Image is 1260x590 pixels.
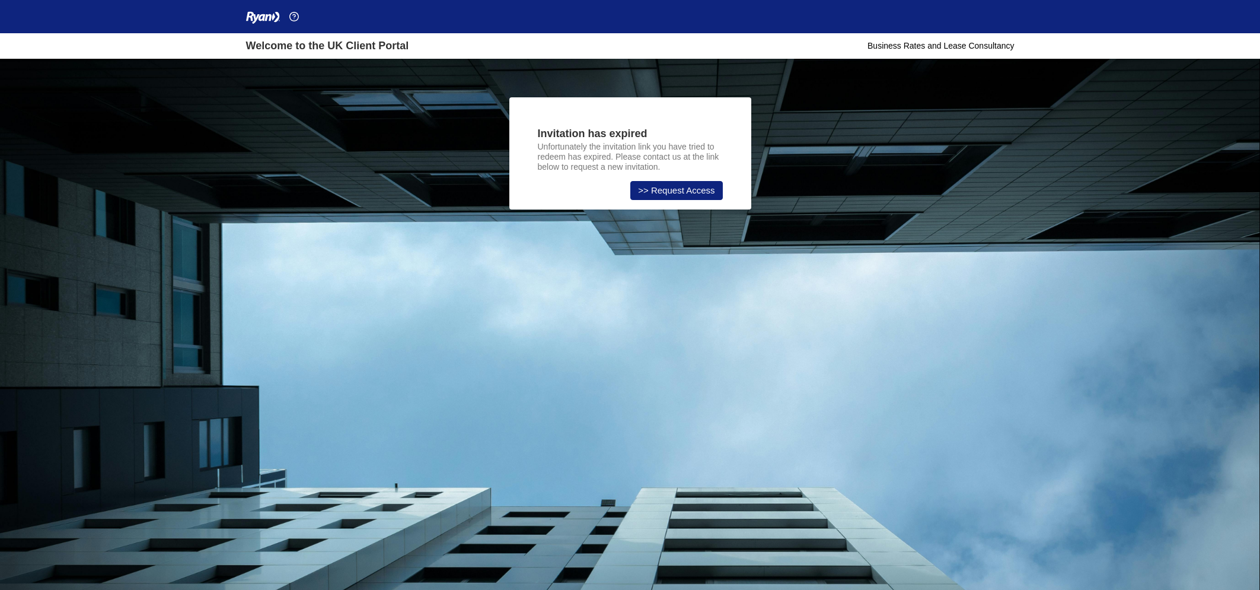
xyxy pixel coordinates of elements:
img: Help [289,12,299,21]
p: Unfortunately the invitation link you have tried to redeem has expired. Please contact us at the ... [538,142,723,172]
a: >> Request Access [630,181,722,200]
div: Welcome to the UK Client Portal [246,38,409,54]
div: Invitation has expired [538,126,723,142]
div: Business Rates and Lease Consultancy [867,40,1014,52]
